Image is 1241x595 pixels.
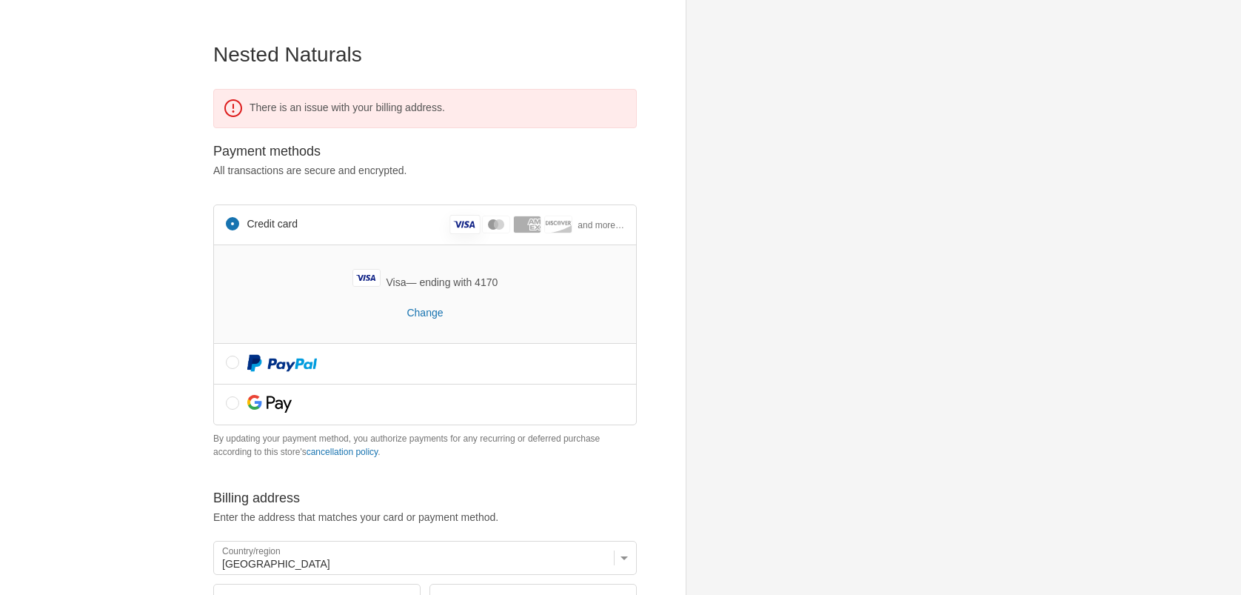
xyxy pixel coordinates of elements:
span: Visa [387,276,407,288]
label: Credit card [247,217,444,233]
a: cancellation policy [307,447,378,457]
p: Enter the address that matches your card or payment method. [213,510,637,525]
h2: Billing address [213,490,637,507]
img: Google Pay [247,395,292,413]
p: By updating your payment method, you authorize payments for any recurring or deferred purchase ac... [213,432,637,459]
a: Change [272,306,578,319]
p: All transactions are secure and encrypted. [213,163,637,179]
p: There is an issue with your billing address. [250,100,614,116]
h2: Payment methods [213,143,637,160]
span: — ending with 4170 [352,276,498,288]
small: and more… [578,220,624,230]
span: Nested Naturals [213,43,362,66]
img: PayPal [247,354,318,372]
